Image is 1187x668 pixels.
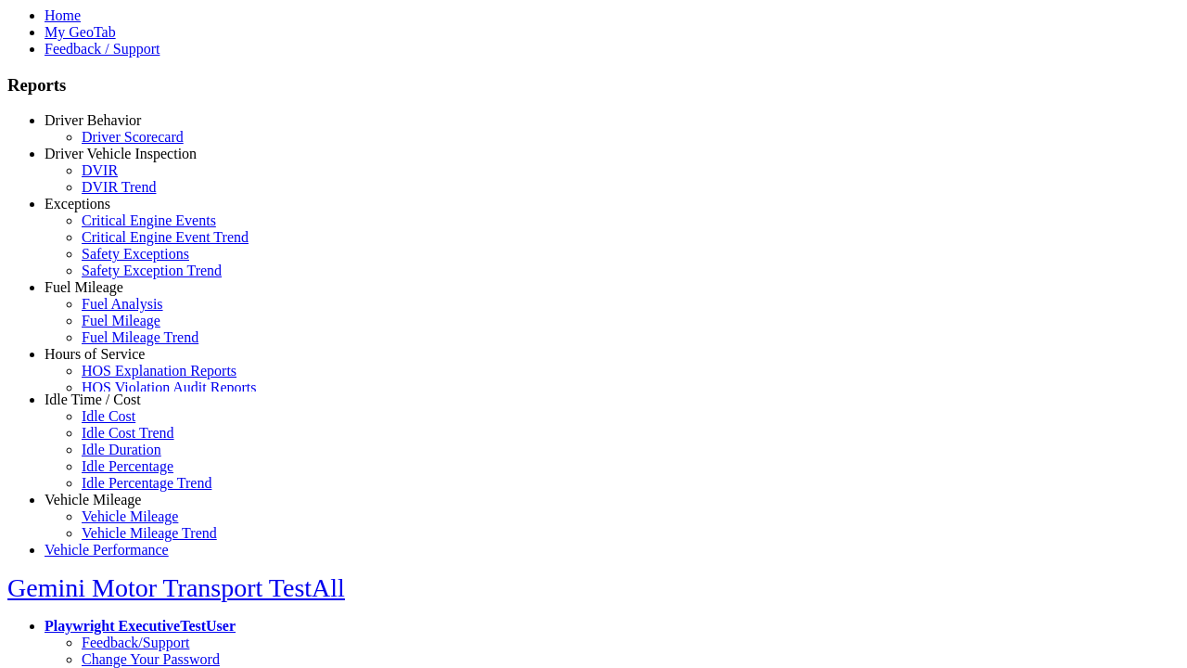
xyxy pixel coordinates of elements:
[45,618,236,634] a: Playwright ExecutiveTestUser
[82,425,174,441] a: Idle Cost Trend
[82,651,220,667] a: Change Your Password
[82,458,173,474] a: Idle Percentage
[82,212,216,228] a: Critical Engine Events
[82,313,160,328] a: Fuel Mileage
[82,363,236,379] a: HOS Explanation Reports
[45,24,116,40] a: My GeoTab
[82,296,163,312] a: Fuel Analysis
[82,442,161,457] a: Idle Duration
[45,542,169,558] a: Vehicle Performance
[45,146,197,161] a: Driver Vehicle Inspection
[82,263,222,278] a: Safety Exception Trend
[82,246,189,262] a: Safety Exceptions
[82,162,118,178] a: DVIR
[45,196,110,212] a: Exceptions
[45,7,81,23] a: Home
[45,279,123,295] a: Fuel Mileage
[45,346,145,362] a: Hours of Service
[7,573,345,602] a: Gemini Motor Transport TestAll
[82,475,211,491] a: Idle Percentage Trend
[82,508,178,524] a: Vehicle Mileage
[82,635,189,650] a: Feedback/Support
[82,329,198,345] a: Fuel Mileage Trend
[82,229,249,245] a: Critical Engine Event Trend
[82,408,135,424] a: Idle Cost
[7,75,1180,96] h3: Reports
[82,129,184,145] a: Driver Scorecard
[45,112,141,128] a: Driver Behavior
[82,379,257,395] a: HOS Violation Audit Reports
[45,492,141,507] a: Vehicle Mileage
[45,392,141,407] a: Idle Time / Cost
[82,179,156,195] a: DVIR Trend
[82,525,217,541] a: Vehicle Mileage Trend
[45,41,160,57] a: Feedback / Support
